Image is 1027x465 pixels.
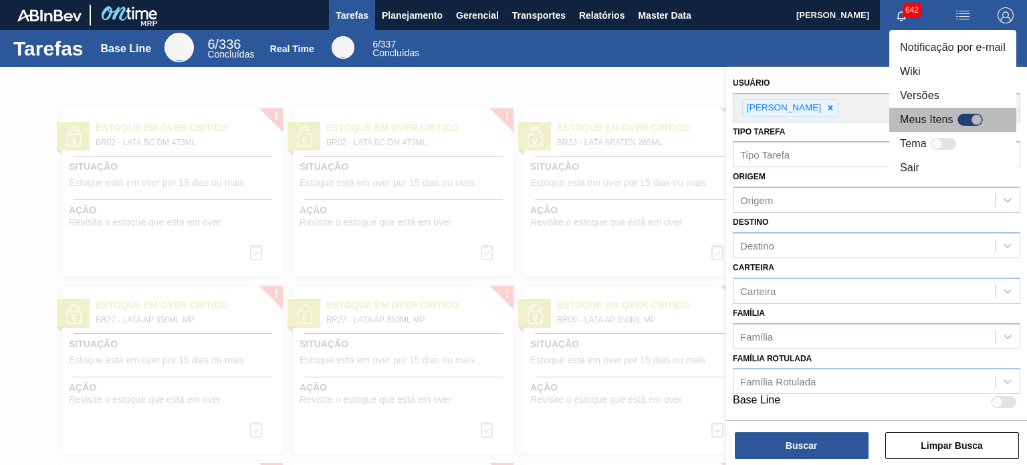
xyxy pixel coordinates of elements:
[889,156,1016,180] li: Sair
[889,60,1016,84] li: Wiki
[889,84,1016,108] li: Versões
[889,35,1016,60] li: Notificação por e-mail
[900,136,927,152] label: Tema
[900,112,953,128] label: Meus Itens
